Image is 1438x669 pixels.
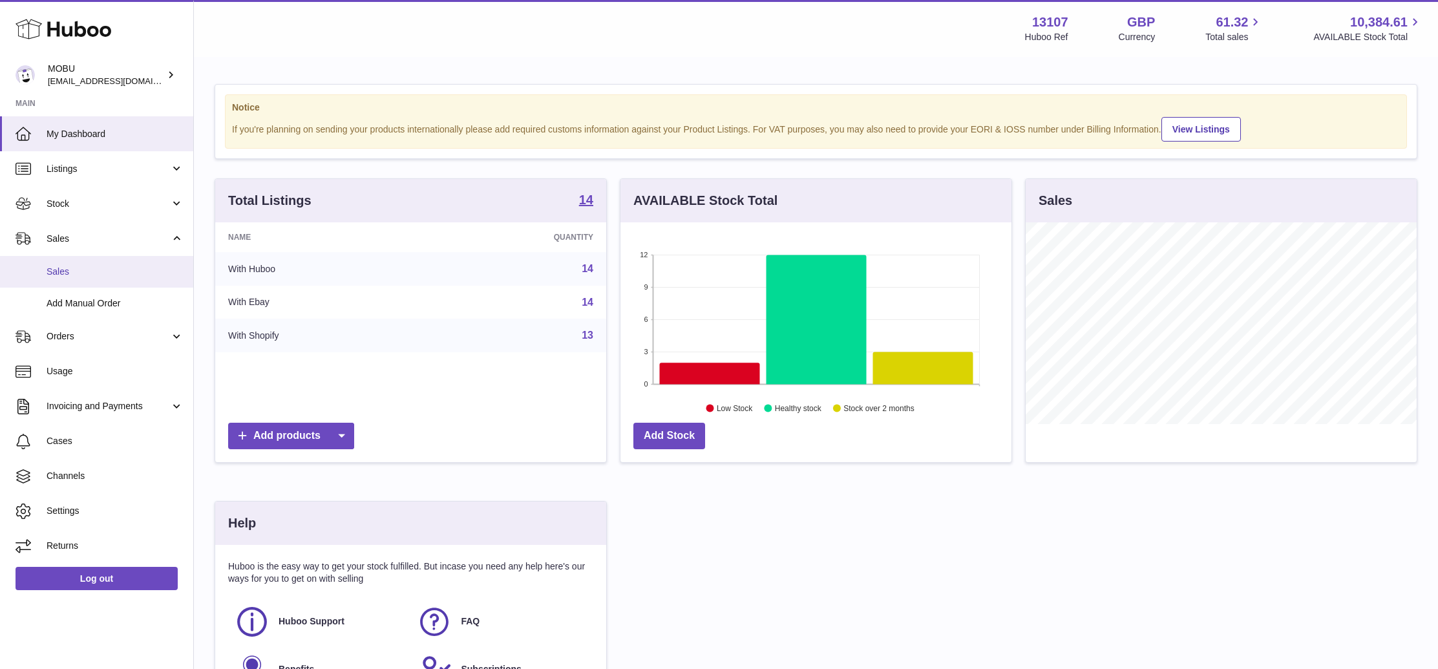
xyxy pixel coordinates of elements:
span: Channels [47,470,184,482]
span: Stock [47,198,170,210]
strong: Notice [232,101,1400,114]
span: AVAILABLE Stock Total [1313,31,1422,43]
text: Stock over 2 months [843,404,914,413]
text: Low Stock [717,404,753,413]
h3: AVAILABLE Stock Total [633,192,777,209]
span: Add Manual Order [47,297,184,310]
span: Sales [47,233,170,245]
a: 10,384.61 AVAILABLE Stock Total [1313,14,1422,43]
span: Cases [47,435,184,447]
span: Settings [47,505,184,517]
td: With Shopify [215,319,426,352]
p: Huboo is the easy way to get your stock fulfilled. But incase you need any help here's our ways f... [228,560,593,585]
span: 61.32 [1216,14,1248,31]
text: 9 [644,283,648,291]
div: Currency [1119,31,1156,43]
div: MOBU [48,63,164,87]
text: 3 [644,348,648,356]
strong: 13107 [1032,14,1068,31]
img: mo@mobu.co.uk [16,65,35,85]
a: View Listings [1161,117,1241,142]
h3: Help [228,515,256,532]
span: Usage [47,365,184,377]
td: With Ebay [215,286,426,319]
a: Add Stock [633,423,705,449]
text: 12 [640,251,648,259]
a: 61.32 Total sales [1205,14,1263,43]
a: 14 [582,297,593,308]
a: Log out [16,567,178,590]
text: 6 [644,315,648,323]
span: Total sales [1205,31,1263,43]
a: 14 [582,263,593,274]
span: Orders [47,330,170,343]
span: Sales [47,266,184,278]
a: Huboo Support [235,604,404,639]
span: [EMAIL_ADDRESS][DOMAIN_NAME] [48,76,190,86]
strong: GBP [1127,14,1155,31]
td: With Huboo [215,252,426,286]
span: 10,384.61 [1350,14,1408,31]
a: Add products [228,423,354,449]
th: Quantity [426,222,606,252]
h3: Total Listings [228,192,312,209]
a: FAQ [417,604,586,639]
a: 13 [582,330,593,341]
span: Huboo Support [279,615,344,628]
text: Healthy stock [775,404,822,413]
span: Returns [47,540,184,552]
div: If you're planning on sending your products internationally please add required customs informati... [232,115,1400,142]
span: Listings [47,163,170,175]
span: Invoicing and Payments [47,400,170,412]
h3: Sales [1039,192,1072,209]
text: 0 [644,380,648,388]
a: 14 [579,193,593,209]
th: Name [215,222,426,252]
div: Huboo Ref [1025,31,1068,43]
span: FAQ [461,615,480,628]
strong: 14 [579,193,593,206]
span: My Dashboard [47,128,184,140]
